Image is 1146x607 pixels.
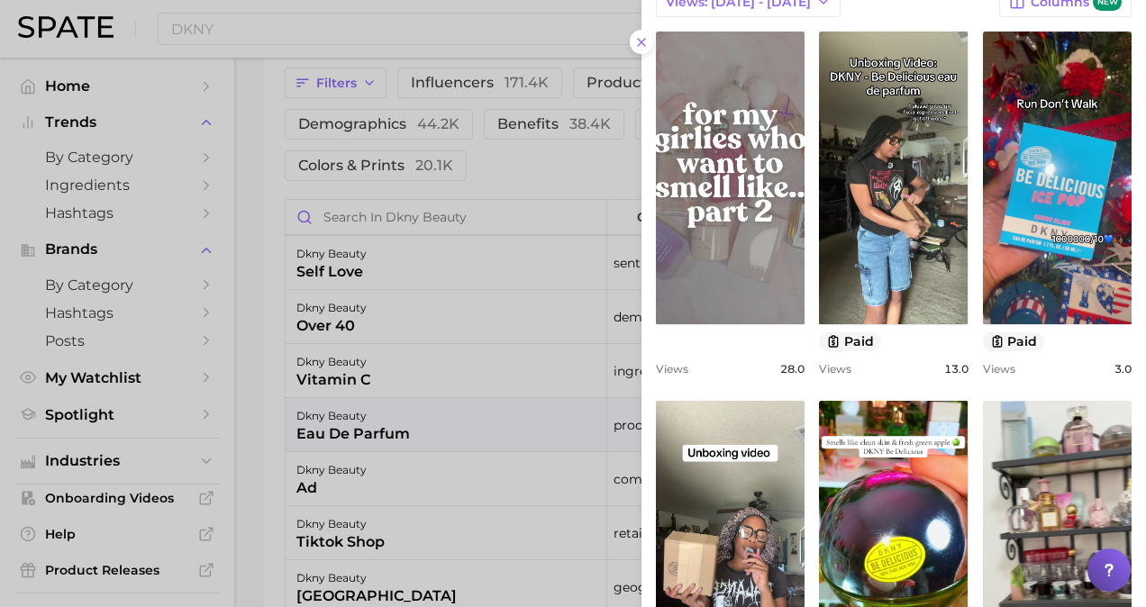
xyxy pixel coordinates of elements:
[656,362,688,376] span: Views
[983,362,1015,376] span: Views
[1114,362,1132,376] span: 3.0
[944,362,969,376] span: 13.0
[819,362,851,376] span: Views
[780,362,805,376] span: 28.0
[983,332,1045,351] button: paid
[819,332,881,351] button: paid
